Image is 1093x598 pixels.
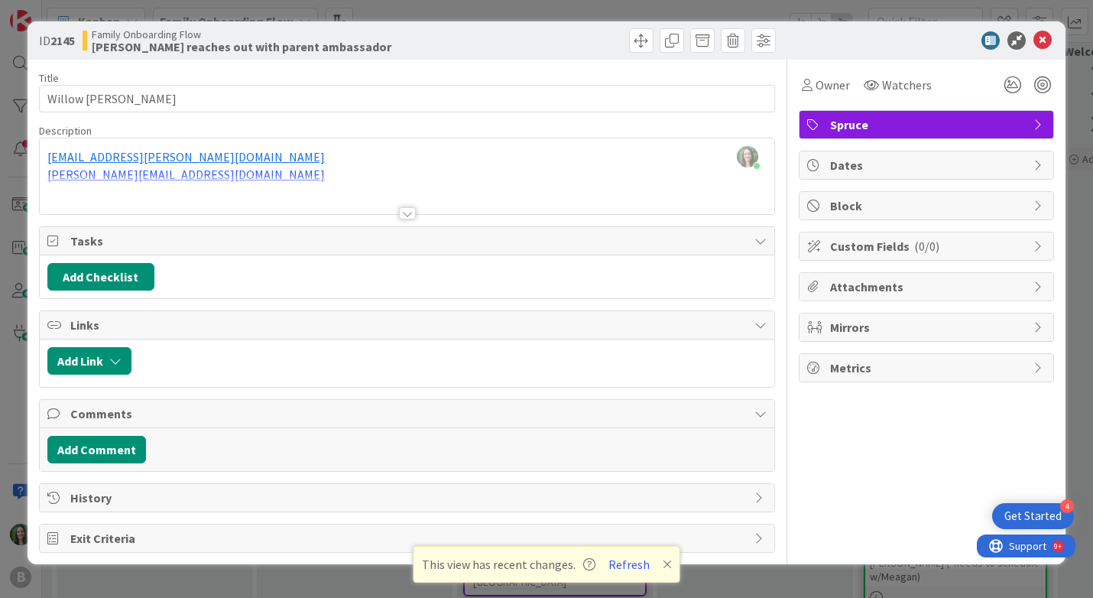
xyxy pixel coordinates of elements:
[816,76,850,94] span: Owner
[70,405,748,423] span: Comments
[47,167,325,182] a: [PERSON_NAME][EMAIL_ADDRESS][DOMAIN_NAME]
[70,316,748,334] span: Links
[737,146,758,167] img: Fuzf4SG1LSpqEWT1dxT21BtkoUhcOLTo.jpg
[830,197,1026,215] span: Block
[603,554,655,574] button: Refresh
[77,6,85,18] div: 9+
[39,124,92,138] span: Description
[92,41,391,53] b: [PERSON_NAME] reaches out with parent ambassador
[70,232,748,250] span: Tasks
[92,28,391,41] span: Family Onboarding Flow
[992,503,1074,529] div: Open Get Started checklist, remaining modules: 4
[47,347,131,375] button: Add Link
[422,555,595,574] span: This view has recent changes.
[914,239,939,254] span: ( 0/0 )
[830,156,1026,174] span: Dates
[830,318,1026,336] span: Mirrors
[39,85,776,112] input: type card name here...
[39,71,59,85] label: Title
[47,263,154,291] button: Add Checklist
[1004,509,1062,524] div: Get Started
[47,436,146,463] button: Add Comment
[830,115,1026,134] span: Spruce
[830,359,1026,377] span: Metrics
[32,2,70,21] span: Support
[39,31,75,50] span: ID
[47,149,325,164] a: [EMAIL_ADDRESS][PERSON_NAME][DOMAIN_NAME]
[830,237,1026,255] span: Custom Fields
[50,33,75,48] b: 2145
[70,529,748,548] span: Exit Criteria
[70,489,748,507] span: History
[830,278,1026,296] span: Attachments
[882,76,932,94] span: Watchers
[1060,499,1074,513] div: 4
